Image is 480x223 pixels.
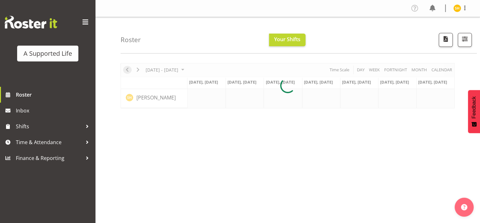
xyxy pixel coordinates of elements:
span: Your Shifts [274,36,300,43]
img: Rosterit website logo [5,16,57,29]
img: help-xxl-2.png [461,204,467,210]
span: Time & Attendance [16,137,82,147]
span: Shifts [16,122,82,131]
div: A Supported Life [23,49,72,58]
img: skylah-hansen11487.jpg [453,4,461,12]
button: Filter Shifts [458,33,472,47]
button: Feedback - Show survey [468,90,480,133]
span: Feedback [471,96,477,118]
span: Inbox [16,106,92,115]
button: Download a PDF of the roster according to the set date range. [439,33,453,47]
span: Roster [16,90,92,99]
button: Your Shifts [269,34,306,46]
span: Finance & Reporting [16,153,82,163]
h4: Roster [121,36,141,43]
